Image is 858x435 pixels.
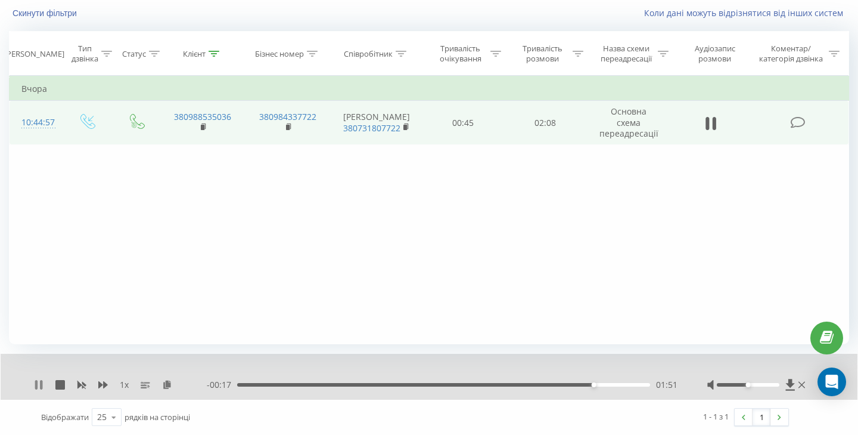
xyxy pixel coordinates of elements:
[756,44,826,64] div: Коментар/категорія дзвінка
[644,7,849,18] a: Коли дані можуть відрізнятися вiд інших систем
[592,382,596,387] div: Accessibility label
[344,49,393,59] div: Співробітник
[817,368,846,396] div: Open Intercom Messenger
[597,44,655,64] div: Назва схеми переадресації
[21,111,50,134] div: 10:44:57
[504,101,586,145] td: 02:08
[259,111,316,122] a: 380984337722
[433,44,488,64] div: Тривалість очікування
[174,111,231,122] a: 380988535036
[703,411,729,422] div: 1 - 1 з 1
[97,411,107,423] div: 25
[120,379,129,391] span: 1 x
[753,409,770,425] a: 1
[656,379,677,391] span: 01:51
[183,49,206,59] div: Клієнт
[41,412,89,422] span: Відображати
[71,44,98,64] div: Тип дзвінка
[745,382,750,387] div: Accessibility label
[682,44,747,64] div: Аудіозапис розмови
[9,8,83,18] button: Скинути фільтри
[10,77,849,101] td: Вчора
[125,412,190,422] span: рядків на сторінці
[122,49,146,59] div: Статус
[4,49,64,59] div: [PERSON_NAME]
[515,44,570,64] div: Тривалість розмови
[422,101,505,145] td: 00:45
[343,122,400,134] a: 380731807722
[255,49,304,59] div: Бізнес номер
[207,379,237,391] span: - 00:17
[586,101,672,145] td: Основна схема переадресації
[331,101,422,145] td: [PERSON_NAME]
